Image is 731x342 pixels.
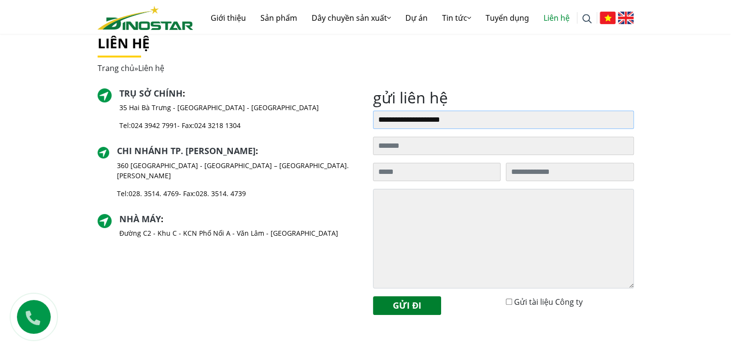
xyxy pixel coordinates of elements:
p: 360 [GEOGRAPHIC_DATA] - [GEOGRAPHIC_DATA] – [GEOGRAPHIC_DATA]. [PERSON_NAME] [117,160,358,181]
a: Giới thiệu [203,2,253,33]
p: Đường C2 - Khu C - KCN Phố Nối A - Văn Lâm - [GEOGRAPHIC_DATA] [119,228,338,238]
img: Tiếng Việt [600,12,616,24]
a: Chi nhánh TP. [PERSON_NAME] [117,145,256,157]
span: » [98,63,164,73]
img: directer [98,147,109,158]
h2: : [119,214,338,225]
h2: gửi liên hệ [373,88,634,107]
button: Gửi đi [373,296,441,315]
a: 024 3218 1304 [194,121,241,130]
h1: Liên hệ [98,35,634,52]
p: Tel: - Fax: [119,120,319,130]
a: Nhà máy [119,213,161,225]
img: search [582,14,592,24]
a: Tin tức [435,2,478,33]
a: Dây chuyền sản xuất [304,2,398,33]
img: logo [98,6,193,30]
h2: : [117,146,358,157]
a: 028. 3514. 4739 [196,189,246,198]
img: English [618,12,634,24]
a: Tuyển dụng [478,2,536,33]
p: 35 Hai Bà Trưng - [GEOGRAPHIC_DATA] - [GEOGRAPHIC_DATA] [119,102,319,113]
a: Liên hệ [536,2,577,33]
p: Tel: - Fax: [117,188,358,199]
h2: : [119,88,319,99]
span: Liên hệ [138,63,164,73]
a: Trụ sở chính [119,87,183,99]
img: directer [98,88,112,102]
a: Trang chủ [98,63,134,73]
img: directer [98,214,112,228]
a: Sản phẩm [253,2,304,33]
a: Dự án [398,2,435,33]
a: 024 3942 7991 [131,121,177,130]
label: Gửi tài liệu Công ty [514,296,583,308]
a: 028. 3514. 4769 [129,189,179,198]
